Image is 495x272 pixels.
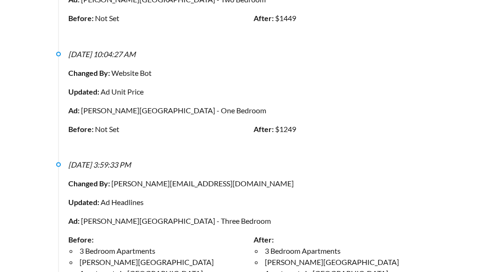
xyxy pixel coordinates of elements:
[68,86,439,97] div: Ad Unit Price
[68,160,131,169] i: [DATE] 3:59:33 PM
[263,256,439,267] li: [PERSON_NAME][GEOGRAPHIC_DATA]
[254,235,274,243] strong: After:
[68,178,111,187] strong: Changed By:
[81,216,271,225] a: [PERSON_NAME][GEOGRAPHIC_DATA] - Three Bedroom
[68,235,94,243] strong: Before:
[68,216,81,225] strong: Ad:
[263,245,439,256] li: 3 Bedroom Apartments
[254,14,275,22] strong: After:
[254,124,275,133] strong: After:
[68,197,101,206] strong: Updated:
[81,105,266,114] a: [PERSON_NAME][GEOGRAPHIC_DATA] - One Bedroom
[68,105,81,114] strong: Ad:
[68,13,254,24] div: Not Set
[68,67,439,78] div: Website Bot
[68,124,95,133] strong: Before:
[68,177,439,189] div: [PERSON_NAME][EMAIL_ADDRESS][DOMAIN_NAME]
[68,68,111,77] strong: Changed By:
[68,87,101,96] strong: Updated:
[254,123,439,134] div: $1249
[68,49,136,58] i: [DATE] 10:04:27 AM
[68,196,439,207] div: Ad Headlines
[78,245,254,256] li: 3 Bedroom Apartments
[68,14,95,22] strong: Before:
[254,13,439,24] div: $1449
[78,256,254,267] li: [PERSON_NAME][GEOGRAPHIC_DATA]
[68,123,254,134] div: Not Set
